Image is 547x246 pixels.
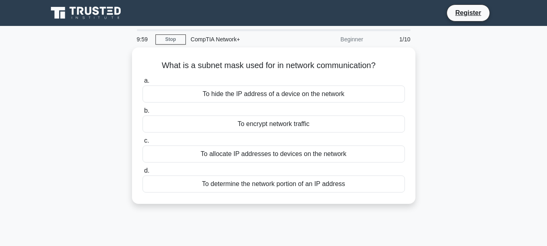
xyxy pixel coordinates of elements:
div: CompTIA Network+ [186,31,297,47]
a: Stop [155,34,186,45]
div: 1/10 [368,31,415,47]
div: 9:59 [132,31,155,47]
div: To encrypt network traffic [143,116,405,133]
div: To determine the network portion of an IP address [143,175,405,193]
span: d. [144,167,149,174]
span: c. [144,137,149,144]
div: To hide the IP address of a device on the network [143,86,405,103]
span: b. [144,107,149,114]
div: To allocate IP addresses to devices on the network [143,145,405,163]
h5: What is a subnet mask used for in network communication? [142,60,406,71]
span: a. [144,77,149,84]
div: Beginner [297,31,368,47]
a: Register [450,8,486,18]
